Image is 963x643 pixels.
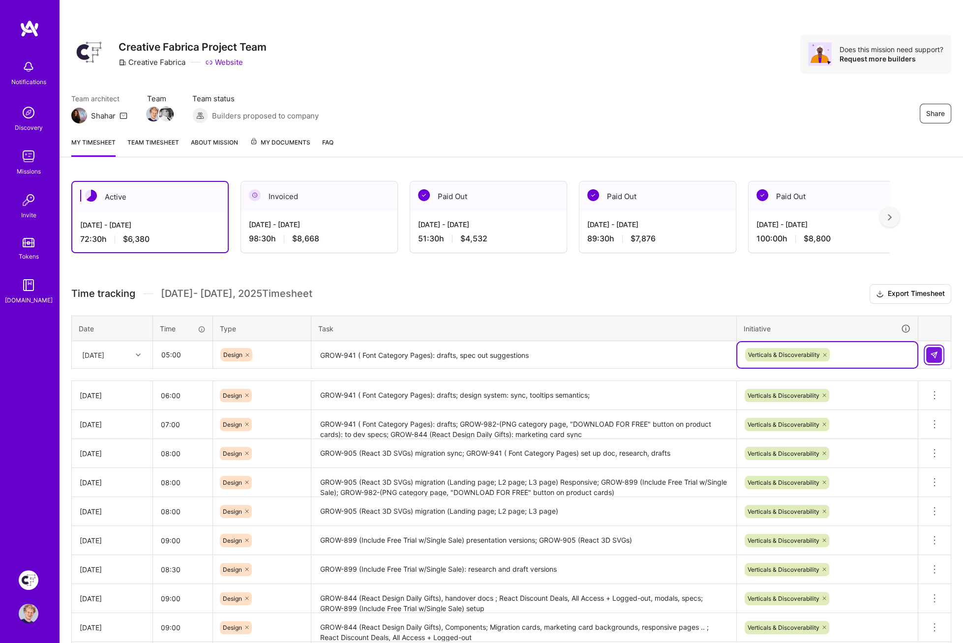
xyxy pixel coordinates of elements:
div: Initiative [744,323,911,334]
span: Verticals & Discoverability [748,537,819,544]
img: Invoiced [249,189,261,201]
div: Discovery [15,122,43,133]
div: Invite [21,210,36,220]
img: logo [20,20,39,37]
div: [DATE] [80,448,145,459]
span: Design [223,351,242,358]
div: [DATE] [80,535,145,546]
a: My timesheet [71,137,116,157]
span: Team status [192,93,319,104]
span: Design [223,595,242,602]
span: Share [926,109,945,118]
div: Active [72,182,228,212]
div: [DATE] [82,350,104,360]
input: HH:MM [153,440,212,467]
span: Design [223,508,242,515]
a: Team Member Avatar [160,106,173,122]
div: [DATE] [80,506,145,517]
div: Does this mission need support? [840,45,943,54]
div: Missions [17,166,41,176]
span: $6,380 [123,234,150,244]
div: 98:30 h [249,234,390,244]
div: null [926,347,943,363]
th: Type [213,316,311,341]
span: Verticals & Discoverability [748,421,819,428]
span: My Documents [250,137,310,148]
a: Team Member Avatar [147,106,160,122]
div: Notifications [11,77,46,87]
span: Verticals & Discoverability [748,351,820,358]
span: Verticals & Discoverability [748,479,819,486]
div: Time [160,323,206,334]
a: Website [205,57,243,67]
img: Submit [930,351,938,359]
div: Request more builders [840,54,943,63]
img: Avatar [808,42,832,66]
th: Task [311,316,737,341]
span: Design [223,566,242,573]
i: icon Chevron [136,352,141,357]
input: HH:MM [153,342,212,368]
div: [DOMAIN_NAME] [5,295,53,305]
button: Export Timesheet [870,284,951,304]
span: Design [223,392,242,399]
span: Verticals & Discoverability [748,508,819,515]
span: Design [223,537,242,544]
a: FAQ [322,137,333,157]
input: HH:MM [153,614,212,641]
span: $4,532 [460,234,487,244]
img: Builders proposed to company [192,108,208,123]
input: HH:MM [153,585,212,612]
span: Verticals & Discoverability [748,624,819,631]
div: [DATE] - [DATE] [418,219,559,230]
input: HH:MM [153,498,212,525]
img: bell [19,57,38,77]
div: [DATE] [80,477,145,488]
textarea: GROW-899 (Include Free Trial w/Single Sale): research and draft versions [312,556,735,583]
span: [DATE] - [DATE] , 2025 Timesheet [161,288,312,300]
div: Paid Out [410,181,567,211]
textarea: GROW-905 (React 3D SVGs) migration (Landing page; L2 page; L3 page) Responsive; GROW-899 (Include... [312,469,735,496]
img: right [888,214,892,221]
textarea: GROW-941 ( Font Category Pages): drafts, spec out suggestions [312,342,735,368]
div: Shahar [91,111,116,121]
img: Paid Out [756,189,768,201]
textarea: GROW-844 (React Design Daily Gifts), handover docs ; React Discount Deals, All Access + Logged-ou... [312,585,735,612]
div: [DATE] - [DATE] [756,219,897,230]
input: HH:MM [153,556,212,583]
img: Team Member Avatar [159,107,174,121]
span: $8,800 [804,234,831,244]
div: [DATE] - [DATE] [587,219,728,230]
span: Verticals & Discoverability [748,566,819,573]
span: Team architect [71,93,127,104]
span: Time tracking [71,288,135,300]
textarea: GROW-941 ( Font Category Pages): drafts; GROW-982-(PNG category page, "DOWNLOAD FOR FREE" button ... [312,411,735,438]
span: $7,876 [631,234,656,244]
textarea: GROW-899 (Include Free Trial w/Single Sale) presentation versions; GROW-905 (React 3D SVGs) [312,527,735,554]
img: Team Architect [71,108,87,123]
span: Design [223,624,242,631]
input: HH:MM [153,527,212,554]
a: Team timesheet [127,137,179,157]
div: [DATE] - [DATE] [80,220,220,230]
span: $8,668 [292,234,319,244]
div: 72:30 h [80,234,220,244]
a: Creative Fabrica Project Team [16,570,41,590]
i: icon Mail [120,112,127,119]
textarea: GROW-905 (React 3D SVGs) migration (Landing page; L2 page; L3 page) [312,498,735,525]
div: 51:30 h [418,234,559,244]
div: 100:00 h [756,234,897,244]
div: [DATE] [80,622,145,633]
th: Date [72,316,153,341]
span: Design [223,421,242,428]
img: User Avatar [19,604,38,623]
div: Invoiced [241,181,397,211]
img: discovery [19,103,38,122]
img: guide book [19,275,38,295]
div: 89:30 h [587,234,728,244]
img: teamwork [19,146,38,166]
img: Company Logo [71,34,107,70]
div: [DATE] [80,593,145,604]
h3: Creative Fabrica Project Team [119,41,267,53]
input: HH:MM [153,382,212,409]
